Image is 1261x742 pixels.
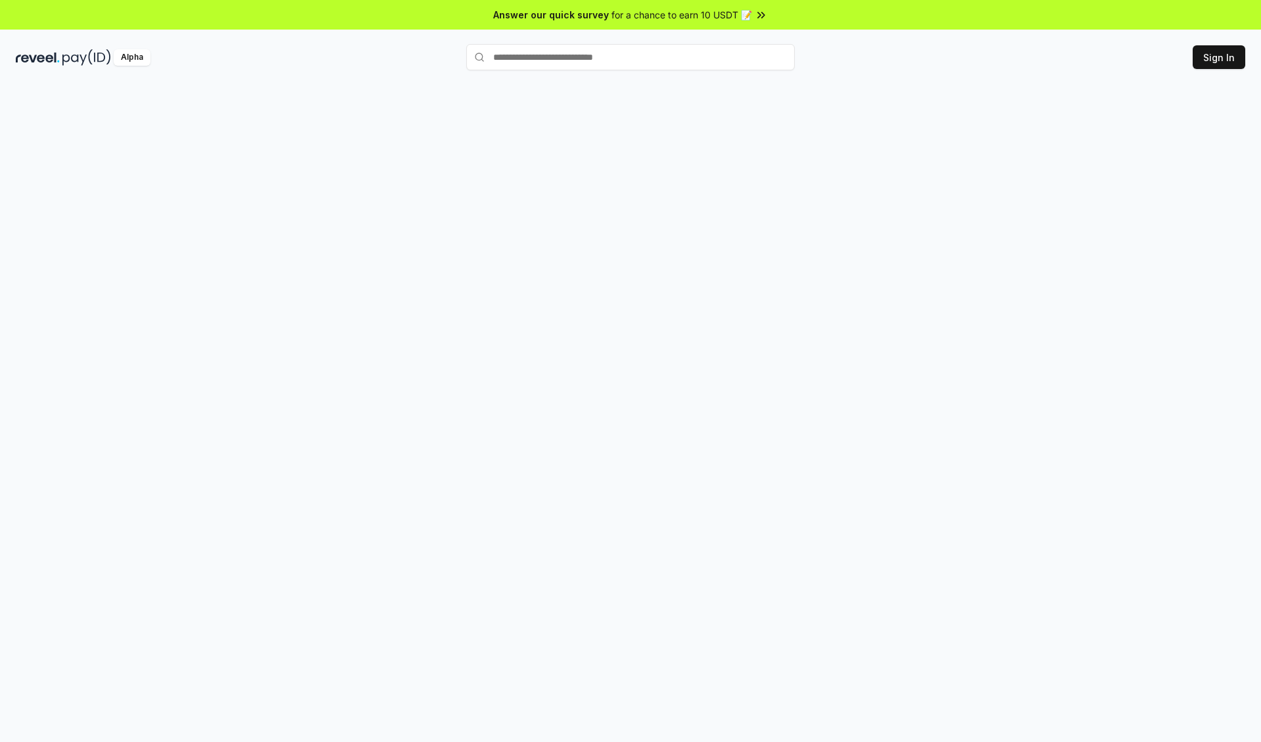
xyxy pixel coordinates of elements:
img: pay_id [62,49,111,66]
button: Sign In [1193,45,1245,69]
img: reveel_dark [16,49,60,66]
span: Answer our quick survey [493,8,609,22]
div: Alpha [114,49,150,66]
span: for a chance to earn 10 USDT 📝 [611,8,752,22]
